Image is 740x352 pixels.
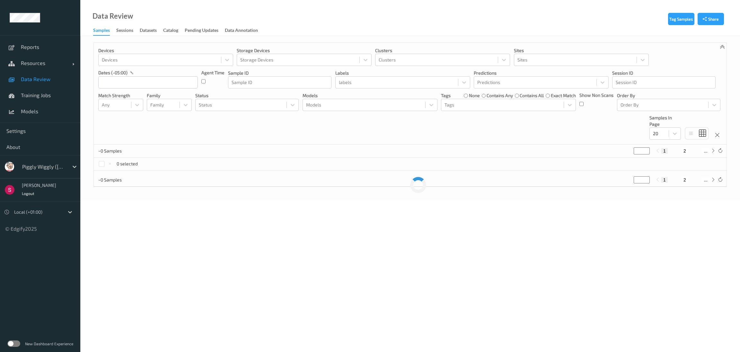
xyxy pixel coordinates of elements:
div: Catalog [163,27,178,35]
p: Sample ID [228,70,331,76]
div: Datasets [140,27,157,35]
a: Pending Updates [185,26,225,35]
button: 2 [682,177,688,183]
label: none [469,92,480,99]
a: Samples [93,26,116,36]
p: Family [147,92,192,99]
p: 0 selected [117,161,138,167]
button: 1 [661,148,668,154]
p: Sites [514,47,649,54]
button: 1 [661,177,668,183]
p: Predictions [474,70,609,76]
div: Sessions [116,27,133,35]
p: Models [303,92,437,99]
button: Tag Samples [668,13,694,25]
p: Session ID [612,70,716,76]
p: ~0 Samples [98,148,146,154]
button: 2 [682,148,688,154]
a: Datasets [140,26,163,35]
a: Catalog [163,26,185,35]
div: Data Review [92,13,133,19]
p: Status [195,92,299,99]
p: labels [335,70,470,76]
p: ~0 Samples [98,177,146,183]
p: Tags [441,92,451,99]
p: Storage Devices [237,47,372,54]
div: Pending Updates [185,27,218,35]
p: dates (-05:00) [98,69,128,76]
p: Show Non Scans [579,92,613,98]
p: Devices [98,47,233,54]
a: Sessions [116,26,140,35]
p: Agent Time [201,69,225,76]
p: Samples In Page [649,115,681,127]
label: contains any [487,92,513,99]
div: Data Annotation [225,27,258,35]
label: exact match [551,92,576,99]
p: Match Strength [98,92,143,99]
p: Order By [617,92,720,99]
label: contains all [520,92,544,99]
div: Samples [93,27,110,36]
button: ... [702,148,709,154]
p: Clusters [375,47,510,54]
button: ... [702,177,709,183]
a: Data Annotation [225,26,264,35]
button: Share [698,13,724,25]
